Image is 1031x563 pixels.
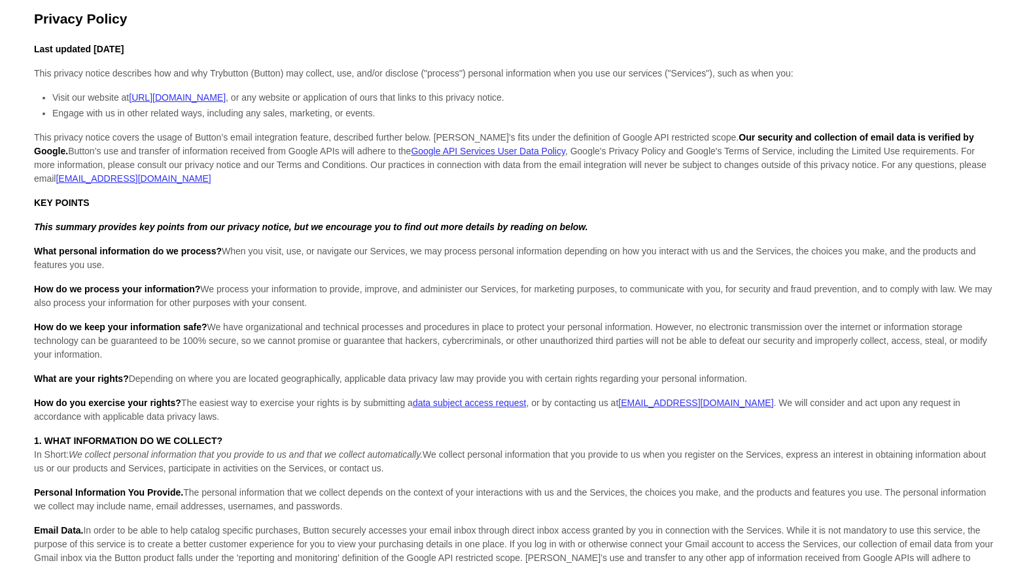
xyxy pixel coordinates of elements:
em: We collect personal information that you provide to us and that we collect automatically. [69,449,423,460]
p: This privacy notice describes how and why Trybutton (Button) may collect, use, and/or disclose ("... [34,67,997,80]
p: The personal information that we collect depends on the context of your interactions with us and ... [34,486,997,513]
strong: KEY POINTS [34,197,90,208]
strong: What are your rights? [34,373,129,384]
p: The easiest way to exercise your rights is by submitting a , or by contacting us at . We will con... [34,396,997,424]
li: Engage with us in other related ways, including any sales, marketing, or events. [52,107,997,120]
em: This summary provides key points from our privacy notice, but we encourage you to find out more d... [34,222,588,232]
p: Depending on where you are located geographically, applicable data privacy law may provide you wi... [34,372,997,386]
strong: 1. WHAT INFORMATION DO WE COLLECT? [34,435,222,446]
p: We have organizational and technical processes and procedures in place to protect your personal i... [34,320,997,362]
a: [EMAIL_ADDRESS][DOMAIN_NAME] [618,398,773,408]
strong: Our security and collection of email data is verified by Google. [34,132,974,156]
a: [URL][DOMAIN_NAME] [129,92,226,103]
strong: Email Data. [34,525,83,536]
p: We process your information to provide, improve, and administer our Services, for marketing purpo... [34,282,997,310]
strong: What personal information do we process? [34,246,222,256]
a: Google API Services User Data Policy [411,146,565,156]
strong: Privacy Policy [34,11,127,26]
li: Visit our website at , or any website or application of ours that links to this privacy notice. [52,91,997,105]
strong: Last updated [DATE] [34,44,124,54]
p: When you visit, use, or navigate our Services, we may process personal information depending on h... [34,245,997,272]
a: [EMAIL_ADDRESS][DOMAIN_NAME] [56,173,211,184]
strong: How do we keep your information safe? [34,322,207,332]
strong: How do we process your information? [34,284,200,294]
p: This privacy notice covers the usage of Button’s email integration feature, described further bel... [34,131,997,186]
a: data subject access request [413,398,527,408]
p: In Short: We collect personal information that you provide to us when you register on the Service... [34,434,997,475]
strong: Personal Information You Provide. [34,487,183,498]
strong: How do you exercise your rights? [34,398,181,408]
